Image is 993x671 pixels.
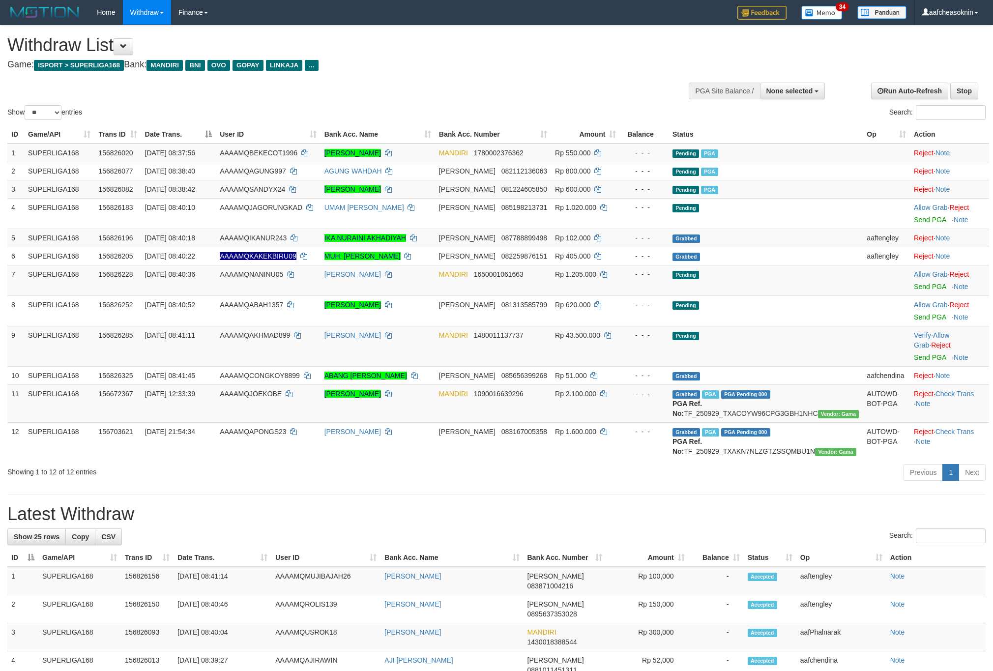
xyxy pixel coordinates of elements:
a: Send PGA [914,283,946,291]
td: TF_250929_TXAKN7NLZGTZSSQMBU1N [669,422,863,460]
td: AUTOWD-BOT-PGA [863,384,910,422]
span: ISPORT > SUPERLIGA168 [34,60,124,71]
a: Reject [914,234,934,242]
span: 156826196 [98,234,133,242]
a: Note [935,185,950,193]
a: Note [935,167,950,175]
td: aaftengley [796,567,886,595]
span: Rp 1.205.000 [555,270,596,278]
a: AJI [PERSON_NAME] [384,656,453,664]
a: Reject [949,204,969,211]
a: Check Trans [935,390,974,398]
span: Rp 2.100.000 [555,390,596,398]
label: Search: [889,105,986,120]
span: Rp 1.600.000 [555,428,596,436]
span: [DATE] 08:40:52 [145,301,195,309]
td: 1 [7,144,24,162]
a: Check Trans [935,428,974,436]
span: Copy 1480011137737 to clipboard [474,331,524,339]
span: MANDIRI [527,628,556,636]
td: 156826150 [121,595,174,623]
div: - - - [624,389,665,399]
span: [PERSON_NAME] [439,252,496,260]
span: 156826020 [98,149,133,157]
span: 156826285 [98,331,133,339]
a: Note [890,628,905,636]
span: [PERSON_NAME] [439,372,496,379]
span: 156826077 [98,167,133,175]
span: AAAAMQJAGORUNGKAD [220,204,302,211]
div: - - - [624,203,665,212]
span: Rp 405.000 [555,252,590,260]
span: Rp 800.000 [555,167,590,175]
td: · [910,180,989,198]
span: Rp 620.000 [555,301,590,309]
span: Copy 1650001061663 to clipboard [474,270,524,278]
span: Marked by aafsengchandara [702,390,719,399]
a: Note [916,400,931,408]
td: AUTOWD-BOT-PGA [863,422,910,460]
td: TF_250929_TXACOYW96CPG3GBH1NHC [669,384,863,422]
a: Send PGA [914,313,946,321]
span: BNI [185,60,204,71]
th: User ID: activate to sort column ascending [271,549,380,567]
a: Copy [65,528,95,545]
a: Note [935,149,950,157]
span: AAAAMQABAH1357 [220,301,283,309]
th: Game/API: activate to sort column ascending [38,549,121,567]
span: AAAAMQAKHMAD899 [220,331,290,339]
span: Copy 083871004216 to clipboard [527,582,573,590]
span: 156672367 [98,390,133,398]
span: Copy 0895637353028 to clipboard [527,610,577,618]
span: Grabbed [672,390,700,399]
th: Action [886,549,986,567]
span: [PERSON_NAME] [527,600,584,608]
th: Op: activate to sort column ascending [863,125,910,144]
th: Game/API: activate to sort column ascending [24,125,94,144]
td: [DATE] 08:40:04 [174,623,271,651]
td: [DATE] 08:40:46 [174,595,271,623]
span: Copy 083167005358 to clipboard [501,428,547,436]
a: Stop [950,83,978,99]
a: Note [935,234,950,242]
a: [PERSON_NAME] [384,572,441,580]
a: Note [954,283,968,291]
span: 156826183 [98,204,133,211]
div: - - - [624,371,665,380]
span: Marked by aafandaneth [701,186,718,194]
h1: Withdraw List [7,35,652,55]
a: UMAM [PERSON_NAME] [324,204,404,211]
span: [PERSON_NAME] [439,234,496,242]
div: Showing 1 to 12 of 12 entries [7,463,407,477]
span: LINKAJA [266,60,303,71]
th: Balance [620,125,669,144]
a: Reject [914,149,934,157]
span: 156826082 [98,185,133,193]
td: SUPERLIGA168 [24,384,94,422]
td: 4 [7,198,24,229]
td: AAAAMQUSROK18 [271,623,380,651]
a: Note [954,216,968,224]
span: [DATE] 08:41:45 [145,372,195,379]
a: Show 25 rows [7,528,66,545]
span: [DATE] 08:38:42 [145,185,195,193]
td: SUPERLIGA168 [24,162,94,180]
img: Button%20Memo.svg [801,6,843,20]
a: Reject [914,390,934,398]
td: · [910,265,989,295]
td: SUPERLIGA168 [24,265,94,295]
span: 156826228 [98,270,133,278]
span: [DATE] 08:38:40 [145,167,195,175]
label: Show entries [7,105,82,120]
td: SUPERLIGA168 [24,295,94,326]
span: Grabbed [672,234,700,243]
td: SUPERLIGA168 [38,623,121,651]
span: PGA Pending [721,428,770,437]
td: · · [910,422,989,460]
span: AAAAMQCONGKOY8899 [220,372,300,379]
b: PGA Ref. No: [672,400,702,417]
th: Balance: activate to sort column ascending [689,549,744,567]
label: Search: [889,528,986,543]
span: Rp 1.020.000 [555,204,596,211]
span: MANDIRI [146,60,183,71]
